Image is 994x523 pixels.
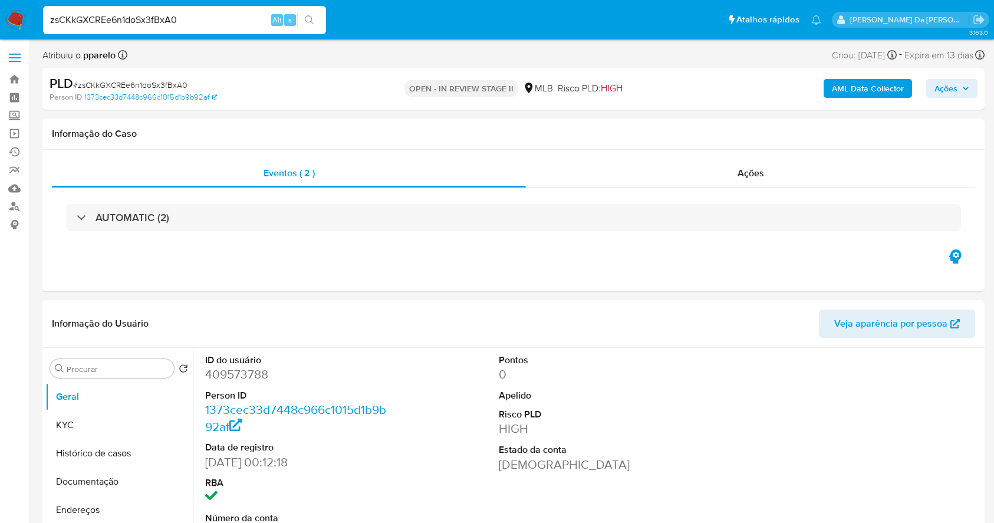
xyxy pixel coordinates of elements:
[45,468,193,496] button: Documentação
[55,364,64,373] button: Procurar
[205,441,389,454] dt: Data de registro
[42,49,116,62] span: Atribuiu o
[850,14,969,25] p: patricia.varelo@mercadopago.com.br
[899,47,902,63] span: -
[96,211,169,224] h3: AUTOMATIC (2)
[73,79,187,91] span: # zsCKkGXCREe6n1doSx3fBxA0
[66,204,961,231] div: AUTOMATIC (2)
[81,48,116,62] b: pparelo
[205,366,389,383] dd: 409573788
[45,439,193,468] button: Histórico de casos
[832,79,904,98] b: AML Data Collector
[499,389,683,402] dt: Apelido
[50,92,82,103] b: Person ID
[824,79,912,98] button: AML Data Collector
[819,310,975,338] button: Veja aparência por pessoa
[523,82,553,95] div: MLB
[832,47,897,63] div: Criou: [DATE]
[205,401,386,435] a: 1373cec33d7448c966c1015d1b9b92af
[499,456,683,473] dd: [DEMOGRAPHIC_DATA]
[205,476,389,489] dt: RBA
[264,166,315,180] span: Eventos ( 2 )
[52,128,975,140] h1: Informação do Caso
[43,12,326,28] input: Pesquise usuários ou casos...
[738,166,764,180] span: Ações
[499,354,683,367] dt: Pontos
[179,364,188,377] button: Retornar ao pedido padrão
[45,383,193,411] button: Geral
[499,443,683,456] dt: Estado da conta
[834,310,947,338] span: Veja aparência por pessoa
[205,389,389,402] dt: Person ID
[45,411,193,439] button: KYC
[499,408,683,421] dt: Risco PLD
[601,81,623,95] span: HIGH
[404,80,518,97] p: OPEN - IN REVIEW STAGE II
[736,14,799,26] span: Atalhos rápidos
[926,79,977,98] button: Ações
[205,354,389,367] dt: ID do usuário
[934,79,957,98] span: Ações
[904,49,973,62] span: Expira em 13 dias
[558,82,623,95] span: Risco PLD:
[52,318,149,330] h1: Informação do Usuário
[67,364,169,374] input: Procurar
[205,454,389,471] dd: [DATE] 00:12:18
[811,15,821,25] a: Notificações
[499,366,683,383] dd: 0
[50,74,73,93] b: PLD
[288,14,292,25] span: s
[499,420,683,437] dd: HIGH
[297,12,321,28] button: search-icon
[272,14,282,25] span: Alt
[84,92,217,103] a: 1373cec33d7448c966c1015d1b9b92af
[973,14,985,26] a: Sair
